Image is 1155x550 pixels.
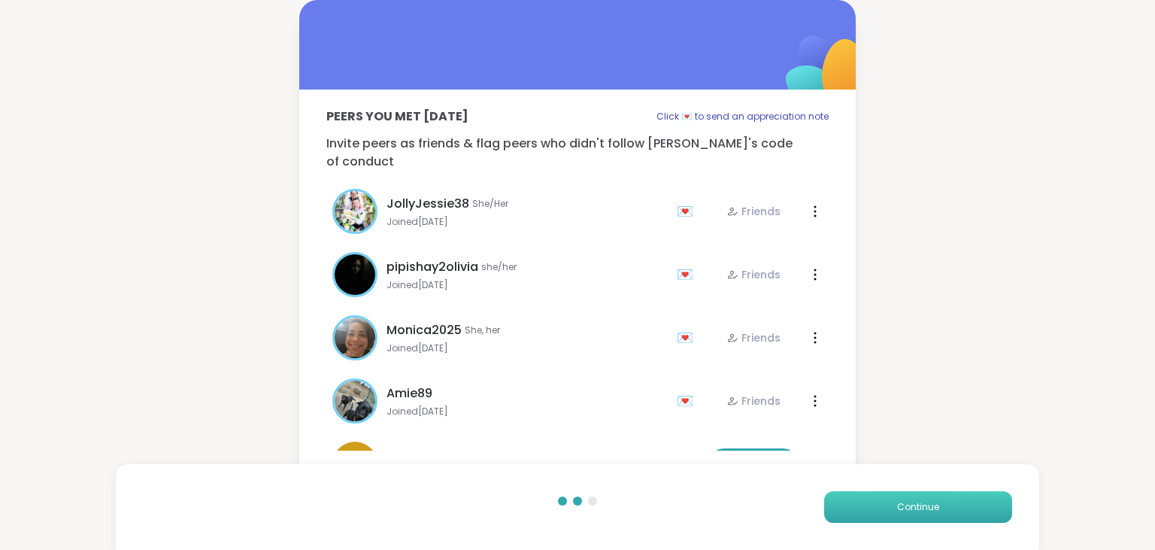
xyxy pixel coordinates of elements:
div: 💌 [677,263,699,287]
div: Friends [726,267,781,282]
button: Add Friend [708,448,799,480]
p: Invite peers as friends & flag peers who didn't follow [PERSON_NAME]'s code of conduct [326,135,829,171]
div: Friends [726,204,781,219]
div: 💌 [677,199,699,223]
span: Joined [DATE] [387,406,668,418]
span: She, her [465,324,500,336]
p: Peers you met [DATE] [326,108,468,126]
span: g [347,448,363,480]
span: she/her [481,261,517,273]
button: Continue [824,491,1012,523]
span: gina417 [387,448,433,466]
img: Monica2025 [335,318,375,358]
div: 💌 [677,389,699,413]
span: Joined [DATE] [387,216,668,228]
div: Friends [726,394,781,409]
span: Amie89 [387,384,432,403]
span: JollyJessie38 [387,195,469,213]
span: Monica2025 [387,321,462,339]
div: Friends [726,330,781,345]
img: Amie89 [335,381,375,421]
img: JollyJessie38 [335,191,375,232]
span: Joined [DATE] [387,342,668,354]
img: pipishay2olivia [335,254,375,295]
span: She/Her [472,198,508,210]
div: 💌 [677,326,699,350]
p: Click 💌 to send an appreciation note [656,108,829,126]
span: Joined [DATE] [387,279,668,291]
span: pipishay2olivia [387,258,478,276]
span: Continue [897,500,939,514]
